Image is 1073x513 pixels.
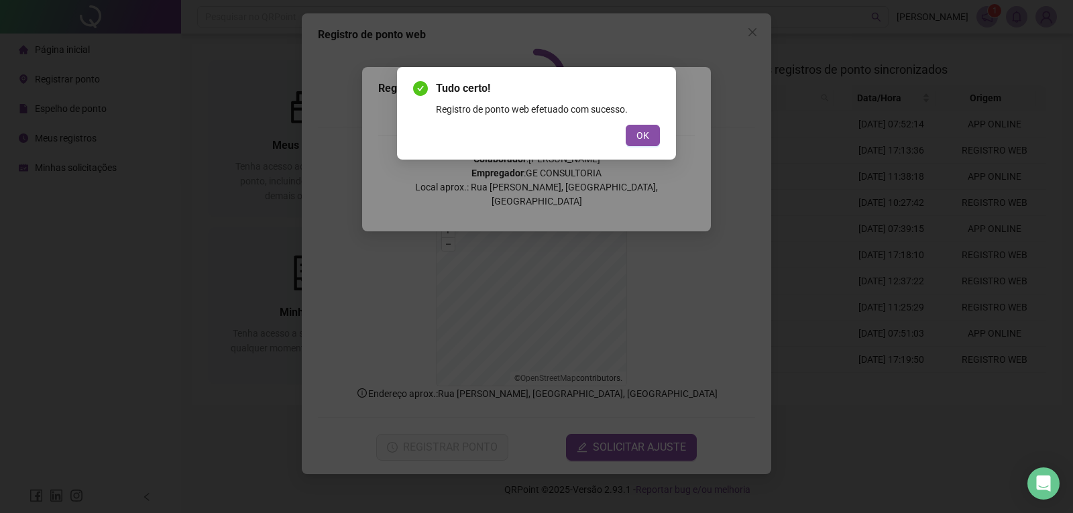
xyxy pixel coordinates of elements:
button: OK [626,125,660,146]
div: Registro de ponto web efetuado com sucesso. [436,102,660,117]
span: Tudo certo! [436,80,660,97]
div: Open Intercom Messenger [1027,467,1060,500]
span: check-circle [413,81,428,96]
span: OK [636,128,649,143]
